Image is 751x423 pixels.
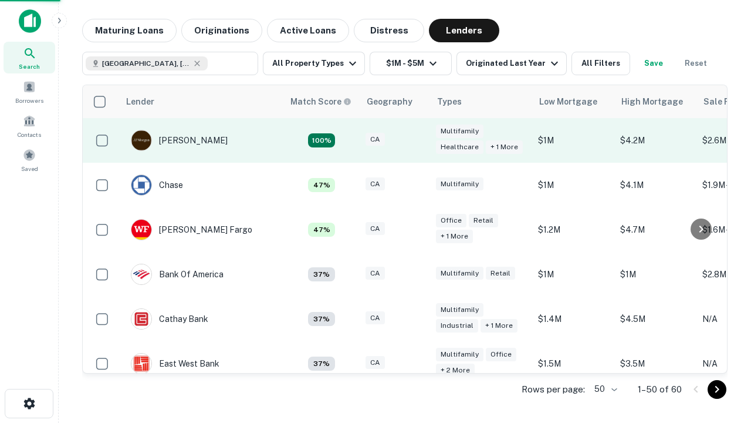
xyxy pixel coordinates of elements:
[102,58,190,69] span: [GEOGRAPHIC_DATA], [GEOGRAPHIC_DATA], [GEOGRAPHIC_DATA]
[308,357,335,371] div: Matching Properties: 4, hasApolloMatch: undefined
[430,85,532,118] th: Types
[82,19,177,42] button: Maturing Loans
[15,96,43,105] span: Borrowers
[366,133,385,146] div: CA
[571,52,630,75] button: All Filters
[119,85,283,118] th: Lender
[131,264,151,284] img: picture
[532,85,614,118] th: Low Mortgage
[614,207,696,252] td: $4.7M
[486,140,523,154] div: + 1 more
[486,267,515,280] div: Retail
[354,19,424,42] button: Distress
[437,95,462,109] div: Types
[532,252,614,297] td: $1M
[308,223,335,237] div: Matching Properties: 5, hasApolloMatch: undefined
[481,319,517,333] div: + 1 more
[131,264,224,285] div: Bank Of America
[621,95,683,109] div: High Mortgage
[308,267,335,281] div: Matching Properties: 4, hasApolloMatch: undefined
[436,267,483,280] div: Multifamily
[131,354,151,374] img: picture
[19,9,41,33] img: capitalize-icon.png
[436,140,483,154] div: Healthcare
[539,95,597,109] div: Low Mortgage
[614,118,696,163] td: $4.2M
[283,85,360,118] th: Capitalize uses an advanced AI algorithm to match your search with the best lender. The match sco...
[436,230,473,243] div: + 1 more
[367,95,412,109] div: Geography
[532,118,614,163] td: $1M
[131,220,151,240] img: picture
[4,144,55,176] a: Saved
[131,219,252,240] div: [PERSON_NAME] Fargo
[131,130,228,151] div: [PERSON_NAME]
[131,353,219,374] div: East West Bank
[131,175,151,195] img: picture
[532,341,614,386] td: $1.5M
[131,308,208,330] div: Cathay Bank
[21,164,38,173] span: Saved
[366,311,385,325] div: CA
[366,356,385,370] div: CA
[436,214,466,227] div: Office
[635,52,672,75] button: Save your search to get updates of matches that match your search criteria.
[131,309,151,329] img: picture
[4,42,55,73] a: Search
[126,95,154,109] div: Lender
[360,85,430,118] th: Geography
[692,329,751,385] iframe: Chat Widget
[436,319,478,333] div: Industrial
[19,62,40,71] span: Search
[590,381,619,398] div: 50
[308,312,335,326] div: Matching Properties: 4, hasApolloMatch: undefined
[263,52,365,75] button: All Property Types
[469,214,498,227] div: Retail
[532,297,614,341] td: $1.4M
[366,267,385,280] div: CA
[290,95,349,108] h6: Match Score
[131,174,183,196] div: Chase
[532,163,614,207] td: $1M
[614,297,696,341] td: $4.5M
[4,110,55,142] a: Contacts
[267,19,349,42] button: Active Loans
[638,382,682,397] p: 1–50 of 60
[532,207,614,252] td: $1.2M
[436,348,483,361] div: Multifamily
[181,19,262,42] button: Originations
[614,341,696,386] td: $3.5M
[614,252,696,297] td: $1M
[456,52,567,75] button: Originated Last Year
[486,348,516,361] div: Office
[677,52,715,75] button: Reset
[308,178,335,192] div: Matching Properties: 5, hasApolloMatch: undefined
[708,380,726,399] button: Go to next page
[366,222,385,236] div: CA
[436,177,483,191] div: Multifamily
[18,130,41,139] span: Contacts
[4,76,55,108] a: Borrowers
[429,19,499,42] button: Lenders
[614,85,696,118] th: High Mortgage
[370,52,452,75] button: $1M - $5M
[290,95,351,108] div: Capitalize uses an advanced AI algorithm to match your search with the best lender. The match sco...
[436,125,483,138] div: Multifamily
[436,303,483,317] div: Multifamily
[522,382,585,397] p: Rows per page:
[436,364,475,377] div: + 2 more
[614,163,696,207] td: $4.1M
[131,130,151,150] img: picture
[308,133,335,147] div: Matching Properties: 19, hasApolloMatch: undefined
[466,56,561,70] div: Originated Last Year
[366,177,385,191] div: CA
